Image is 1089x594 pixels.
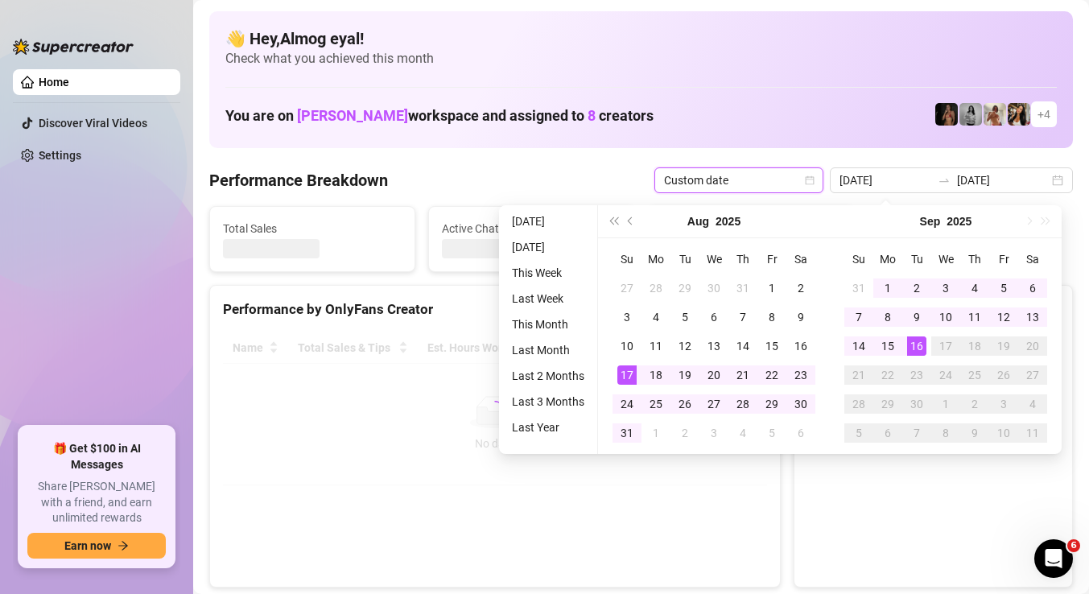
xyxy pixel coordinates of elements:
[505,340,591,360] li: Last Month
[64,539,111,552] span: Earn now
[959,103,982,126] img: A
[27,533,166,559] button: Earn nowarrow-right
[757,245,786,274] th: Fr
[786,390,815,419] td: 2025-08-30
[670,303,699,332] td: 2025-08-05
[844,274,873,303] td: 2025-08-31
[1018,245,1047,274] th: Sa
[960,274,989,303] td: 2025-09-04
[670,332,699,361] td: 2025-08-12
[931,303,960,332] td: 2025-09-10
[622,205,640,237] button: Previous month (PageUp)
[646,365,666,385] div: 18
[604,205,622,237] button: Last year (Control + left)
[791,423,811,443] div: 6
[873,245,902,274] th: Mo
[907,307,926,327] div: 9
[505,315,591,334] li: This Month
[1037,105,1050,123] span: + 4
[907,394,926,414] div: 30
[641,390,670,419] td: 2025-08-25
[1018,332,1047,361] td: 2025-09-20
[989,274,1018,303] td: 2025-09-05
[849,278,868,298] div: 31
[762,394,782,414] div: 29
[965,307,984,327] div: 11
[931,274,960,303] td: 2025-09-03
[1023,307,1042,327] div: 13
[931,419,960,448] td: 2025-10-08
[670,274,699,303] td: 2025-07-29
[646,336,666,356] div: 11
[1023,336,1042,356] div: 20
[989,303,1018,332] td: 2025-09-12
[699,303,728,332] td: 2025-08-06
[931,390,960,419] td: 2025-10-01
[1018,303,1047,332] td: 2025-09-13
[505,418,591,437] li: Last Year
[505,289,591,308] li: Last Week
[223,220,402,237] span: Total Sales
[960,303,989,332] td: 2025-09-11
[728,361,757,390] td: 2025-08-21
[733,278,753,298] div: 31
[878,365,897,385] div: 22
[617,307,637,327] div: 3
[39,117,147,130] a: Discover Viral Videos
[699,390,728,419] td: 2025-08-27
[791,365,811,385] div: 23
[641,274,670,303] td: 2025-07-28
[989,332,1018,361] td: 2025-09-19
[613,390,641,419] td: 2025-08-24
[907,336,926,356] div: 16
[907,365,926,385] div: 23
[670,245,699,274] th: Tu
[762,365,782,385] div: 22
[641,361,670,390] td: 2025-08-18
[704,394,724,414] div: 27
[505,212,591,231] li: [DATE]
[935,103,958,126] img: D
[442,220,621,237] span: Active Chats
[786,245,815,274] th: Sa
[936,278,955,298] div: 3
[960,419,989,448] td: 2025-10-09
[757,419,786,448] td: 2025-09-05
[1023,278,1042,298] div: 6
[786,332,815,361] td: 2025-08-16
[791,394,811,414] div: 30
[791,307,811,327] div: 9
[670,419,699,448] td: 2025-09-02
[965,423,984,443] div: 9
[704,278,724,298] div: 30
[209,169,388,192] h4: Performance Breakdown
[1008,103,1030,126] img: AD
[646,307,666,327] div: 4
[878,278,897,298] div: 1
[994,394,1013,414] div: 3
[699,332,728,361] td: 2025-08-13
[786,419,815,448] td: 2025-09-06
[878,307,897,327] div: 8
[873,274,902,303] td: 2025-09-01
[617,394,637,414] div: 24
[960,361,989,390] td: 2025-09-25
[762,307,782,327] div: 8
[757,390,786,419] td: 2025-08-29
[1023,365,1042,385] div: 27
[936,336,955,356] div: 17
[984,103,1006,126] img: Green
[849,307,868,327] div: 7
[873,361,902,390] td: 2025-09-22
[505,392,591,411] li: Last 3 Months
[844,361,873,390] td: 2025-09-21
[1018,419,1047,448] td: 2025-10-11
[849,336,868,356] div: 14
[989,245,1018,274] th: Fr
[873,303,902,332] td: 2025-09-08
[902,274,931,303] td: 2025-09-02
[873,390,902,419] td: 2025-09-29
[716,205,740,237] button: Choose a year
[936,423,955,443] div: 8
[965,365,984,385] div: 25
